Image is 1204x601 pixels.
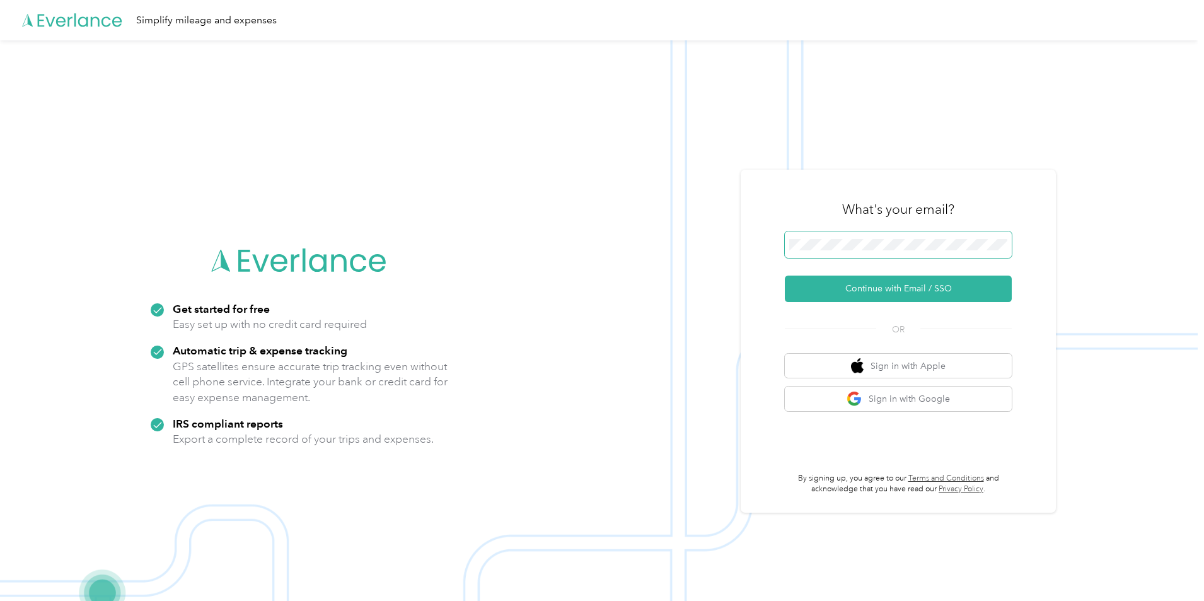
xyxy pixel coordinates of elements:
p: Easy set up with no credit card required [173,317,367,332]
strong: Get started for free [173,302,270,315]
button: Continue with Email / SSO [785,276,1012,302]
img: apple logo [851,358,864,374]
h3: What's your email? [842,201,954,218]
img: google logo [847,391,862,407]
button: apple logoSign in with Apple [785,354,1012,378]
div: Simplify mileage and expenses [136,13,277,28]
a: Terms and Conditions [908,474,984,483]
p: GPS satellites ensure accurate trip tracking even without cell phone service. Integrate your bank... [173,359,448,406]
span: OR [876,323,920,336]
p: By signing up, you agree to our and acknowledge that you have read our . [785,473,1012,495]
a: Privacy Policy [939,484,983,494]
strong: Automatic trip & expense tracking [173,344,347,357]
p: Export a complete record of your trips and expenses. [173,431,434,447]
strong: IRS compliant reports [173,417,283,430]
button: google logoSign in with Google [785,387,1012,411]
